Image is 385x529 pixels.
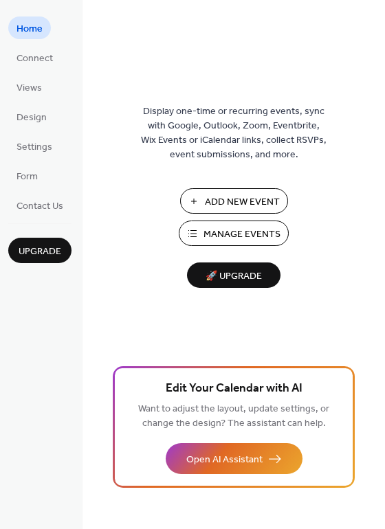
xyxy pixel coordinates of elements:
[166,379,302,398] span: Edit Your Calendar with AI
[187,262,280,288] button: 🚀 Upgrade
[16,81,42,95] span: Views
[205,195,280,210] span: Add New Event
[138,400,329,433] span: Want to adjust the layout, update settings, or change the design? The assistant can help.
[8,135,60,157] a: Settings
[16,52,53,66] span: Connect
[8,76,50,98] a: Views
[8,194,71,216] a: Contact Us
[186,453,263,467] span: Open AI Assistant
[16,140,52,155] span: Settings
[180,188,288,214] button: Add New Event
[8,238,71,263] button: Upgrade
[16,22,43,36] span: Home
[166,443,302,474] button: Open AI Assistant
[195,267,272,286] span: 🚀 Upgrade
[8,105,55,128] a: Design
[19,245,61,259] span: Upgrade
[16,170,38,184] span: Form
[16,111,47,125] span: Design
[8,46,61,69] a: Connect
[8,164,46,187] a: Form
[179,221,289,246] button: Manage Events
[8,16,51,39] a: Home
[203,227,280,242] span: Manage Events
[16,199,63,214] span: Contact Us
[141,104,327,162] span: Display one-time or recurring events, sync with Google, Outlook, Zoom, Eventbrite, Wix Events or ...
